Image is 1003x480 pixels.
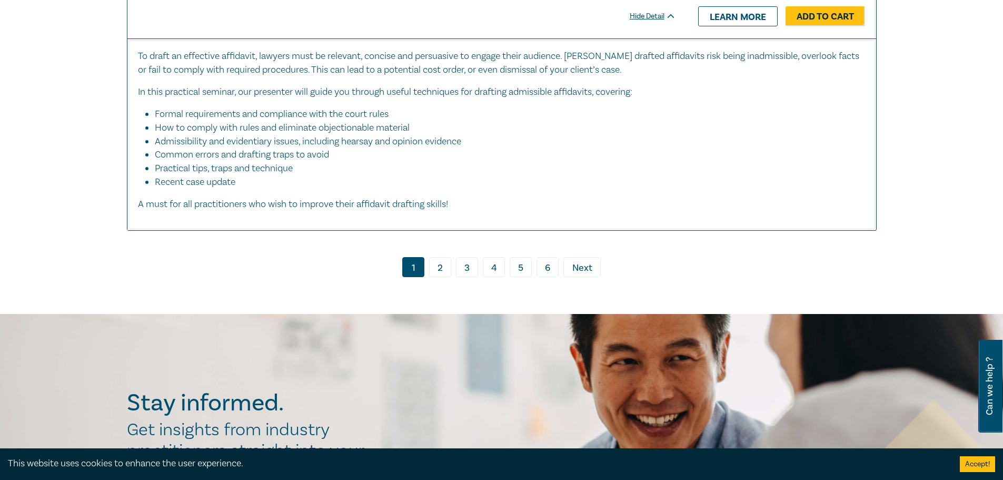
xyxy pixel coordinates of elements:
[985,346,995,426] span: Can we help ?
[960,456,995,472] button: Accept cookies
[563,257,601,277] a: Next
[537,257,559,277] a: 6
[138,50,866,77] p: To draft an effective affidavit, lawyers must be relevant, concise and persuasive to engage their...
[155,175,866,189] li: Recent case update
[8,457,944,471] div: This website uses cookies to enhance the user experience.
[138,198,866,211] p: A must for all practitioners who wish to improve their affidavit drafting skills!
[510,257,532,277] a: 5
[155,121,855,135] li: How to comply with rules and eliminate objectionable material
[155,135,855,149] li: Admissibility and evidentiary issues, including hearsay and opinion evidence
[786,6,865,26] a: Add to Cart
[456,257,478,277] a: 3
[572,261,592,275] span: Next
[483,257,505,277] a: 4
[155,162,855,175] li: Practical tips, traps and technique
[127,389,375,417] h2: Stay informed.
[698,6,778,26] a: Learn more
[630,11,688,22] div: Hide Detail
[138,85,866,99] p: In this practical seminar, our presenter will guide you through useful techniques for drafting ad...
[155,107,855,121] li: Formal requirements and compliance with the court rules
[402,257,424,277] a: 1
[155,148,855,162] li: Common errors and drafting traps to avoid
[429,257,451,277] a: 2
